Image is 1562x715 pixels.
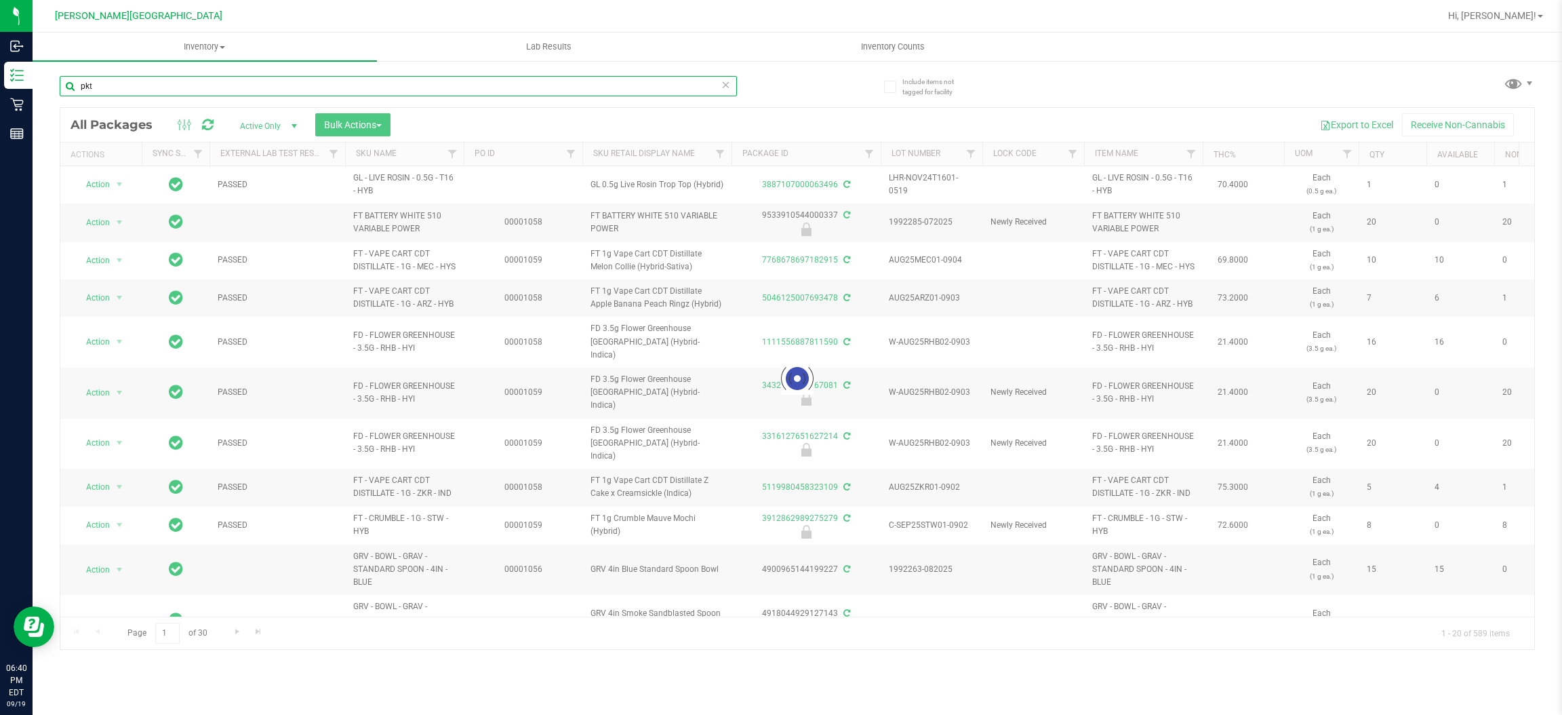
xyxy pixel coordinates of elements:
span: [PERSON_NAME][GEOGRAPHIC_DATA] [55,10,222,22]
inline-svg: Reports [10,127,24,140]
a: Inventory [33,33,377,61]
p: 09/19 [6,699,26,709]
span: Include items not tagged for facility [902,77,970,97]
p: 06:40 PM EDT [6,662,26,699]
inline-svg: Retail [10,98,24,111]
inline-svg: Inventory [10,69,24,82]
span: Clear [721,76,731,94]
a: Inventory Counts [721,33,1065,61]
span: Inventory Counts [843,41,943,53]
span: Inventory [33,41,377,53]
span: Hi, [PERSON_NAME]! [1448,10,1536,21]
iframe: Resource center [14,606,54,647]
span: Lab Results [508,41,590,53]
input: Search Package ID, Item Name, SKU, Lot or Part Number... [60,76,737,96]
a: Lab Results [377,33,721,61]
inline-svg: Inbound [10,39,24,53]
